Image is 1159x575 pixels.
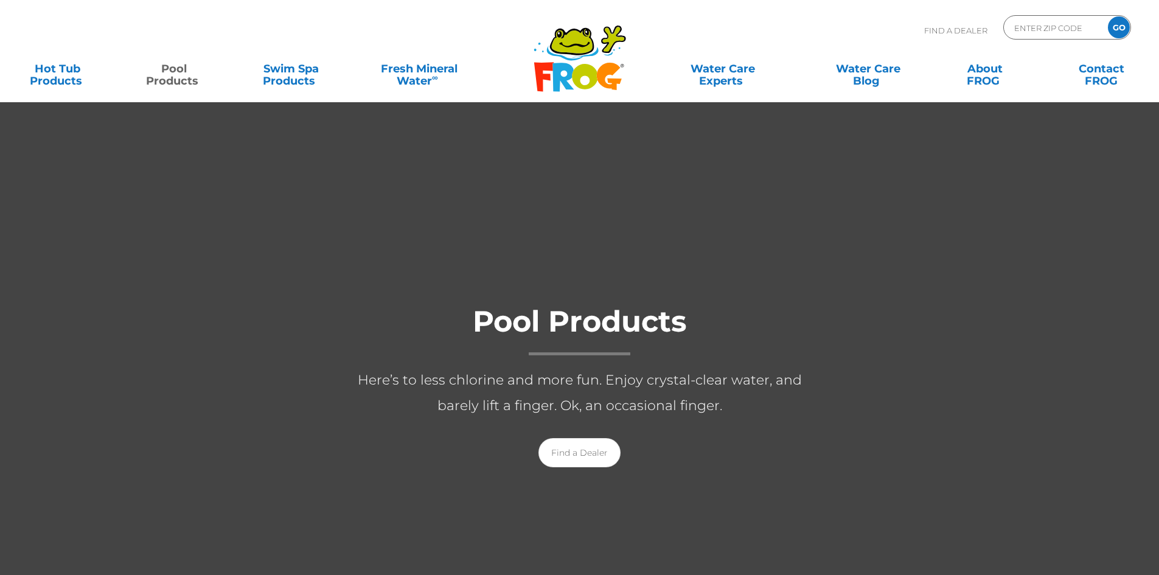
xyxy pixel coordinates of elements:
[823,57,913,81] a: Water CareBlog
[432,72,438,82] sup: ∞
[939,57,1030,81] a: AboutFROG
[12,57,103,81] a: Hot TubProducts
[362,57,476,81] a: Fresh MineralWater∞
[1056,57,1147,81] a: ContactFROG
[924,15,987,46] p: Find A Dealer
[1108,16,1130,38] input: GO
[129,57,220,81] a: PoolProducts
[538,438,621,467] a: Find a Dealer
[649,57,796,81] a: Water CareExperts
[336,368,823,419] p: Here’s to less chlorine and more fun. Enjoy crystal-clear water, and barely lift a finger. Ok, an...
[246,57,336,81] a: Swim SpaProducts
[1013,19,1095,37] input: Zip Code Form
[336,305,823,355] h1: Pool Products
